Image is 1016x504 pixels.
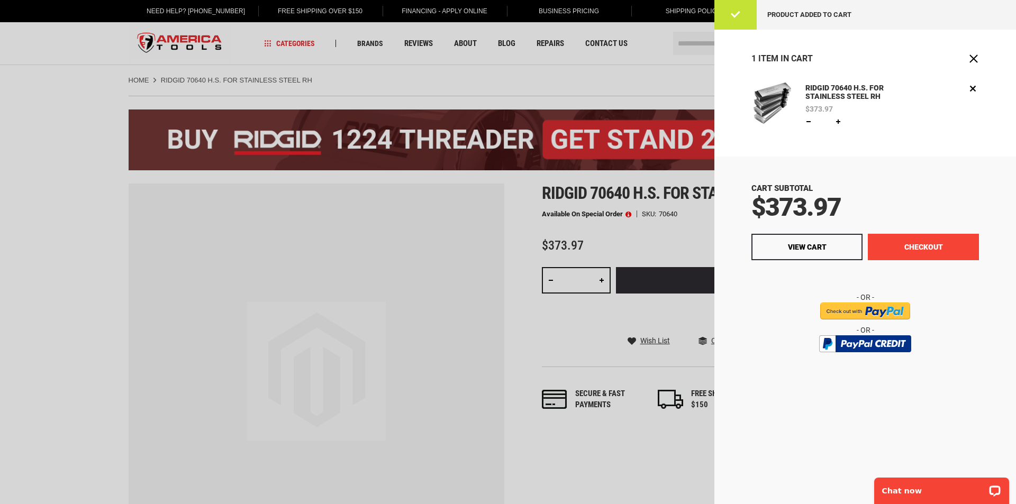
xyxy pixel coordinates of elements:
[751,184,813,193] span: Cart Subtotal
[788,243,827,251] span: View Cart
[751,234,863,260] a: View Cart
[805,105,833,113] span: $373.97
[868,234,979,260] button: Checkout
[825,355,905,366] img: btn_bml_text.png
[751,192,841,222] span: $373.97
[767,11,851,19] span: Product added to cart
[751,83,793,124] img: RIDGID 70640 H.S. FOR STAINLESS STEEL RH
[751,83,793,127] a: RIDGID 70640 H.S. FOR STAINLESS STEEL RH
[803,83,924,103] a: RIDGID 70640 H.S. FOR STAINLESS STEEL RH
[867,471,1016,504] iframe: LiveChat chat widget
[751,53,756,63] span: 1
[968,53,979,64] button: Close
[758,53,813,63] span: Item in Cart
